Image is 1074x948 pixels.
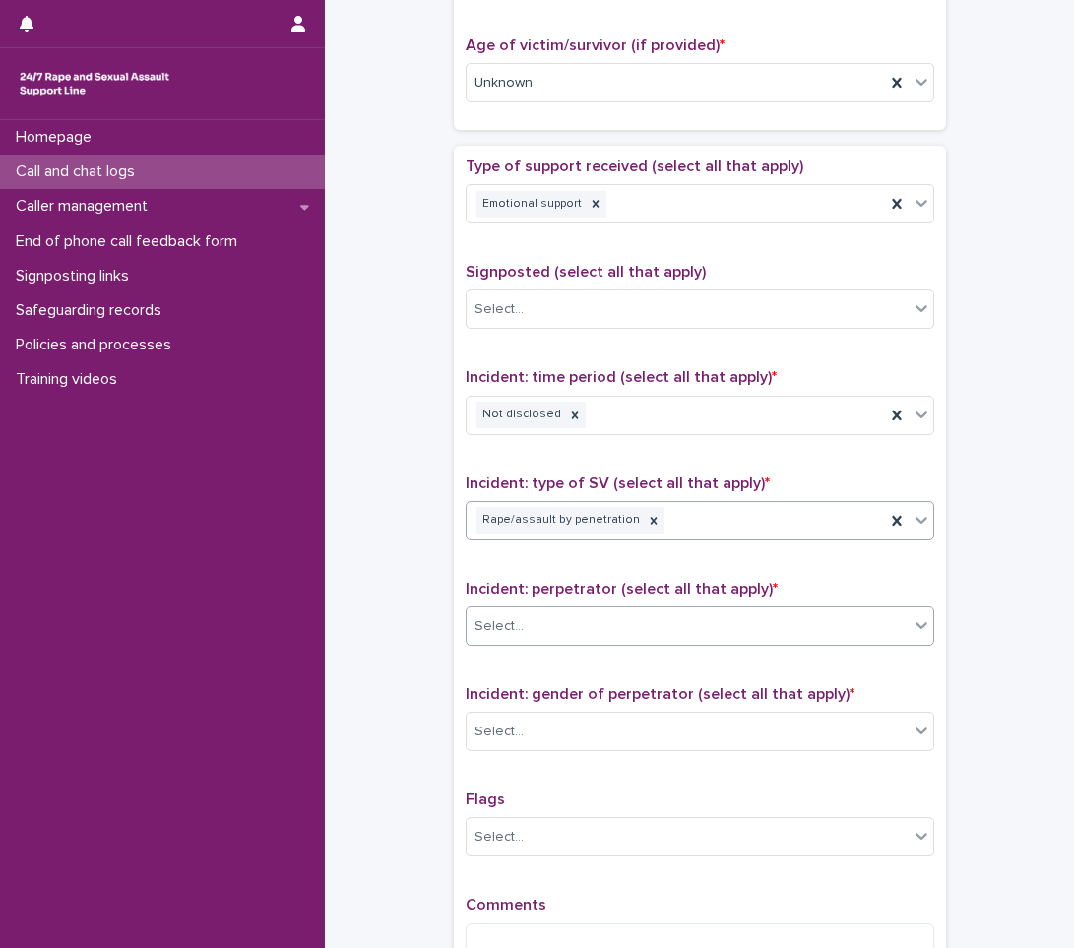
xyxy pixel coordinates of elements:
p: Policies and processes [8,336,187,354]
span: Incident: gender of perpetrator (select all that apply) [466,686,854,702]
div: Select... [474,616,524,637]
p: Caller management [8,197,163,216]
p: Training videos [8,370,133,389]
span: Incident: type of SV (select all that apply) [466,475,770,491]
span: Flags [466,791,505,807]
div: Select... [474,722,524,742]
span: Type of support received (select all that apply) [466,158,803,174]
span: Signposted (select all that apply) [466,264,706,280]
span: Incident: time period (select all that apply) [466,369,777,385]
div: Not disclosed [476,402,564,428]
span: Comments [466,897,546,913]
span: Unknown [474,73,533,94]
div: Select... [474,827,524,848]
span: Incident: perpetrator (select all that apply) [466,581,778,597]
div: Rape/assault by penetration [476,507,643,534]
p: Homepage [8,128,107,147]
span: Age of victim/survivor (if provided) [466,37,725,53]
p: Signposting links [8,267,145,285]
div: Select... [474,299,524,320]
p: Call and chat logs [8,162,151,181]
div: Emotional support [476,191,585,218]
p: Safeguarding records [8,301,177,320]
p: End of phone call feedback form [8,232,253,251]
img: rhQMoQhaT3yELyF149Cw [16,64,173,103]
